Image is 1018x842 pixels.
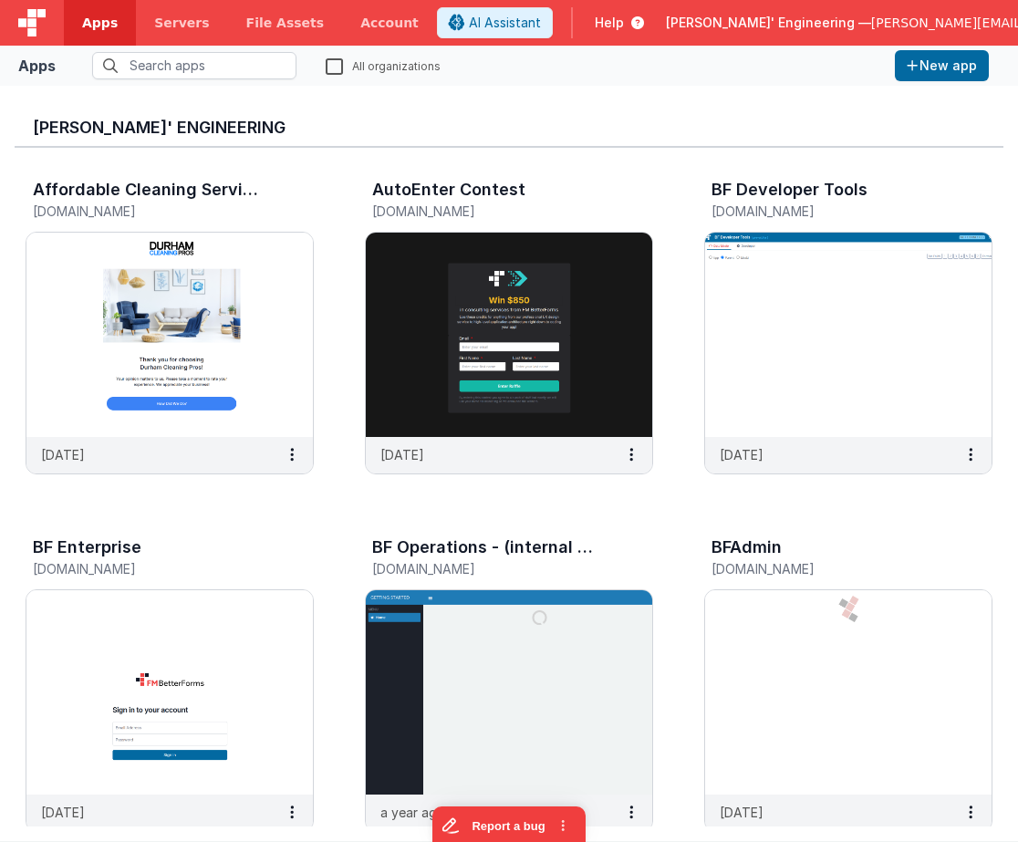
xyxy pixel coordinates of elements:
[326,57,441,74] label: All organizations
[666,14,871,32] span: [PERSON_NAME]' Engineering —
[372,204,608,218] h5: [DOMAIN_NAME]
[82,14,118,32] span: Apps
[712,562,947,576] h5: [DOMAIN_NAME]
[33,538,141,556] h3: BF Enterprise
[595,14,624,32] span: Help
[380,445,424,464] p: [DATE]
[18,55,56,77] div: Apps
[437,7,553,38] button: AI Assistant
[712,204,947,218] h5: [DOMAIN_NAME]
[41,445,85,464] p: [DATE]
[895,50,989,81] button: New app
[712,538,782,556] h3: BFAdmin
[33,204,268,218] h5: [DOMAIN_NAME]
[33,562,268,576] h5: [DOMAIN_NAME]
[33,181,263,199] h3: Affordable Cleaning Services
[720,803,763,822] p: [DATE]
[720,445,763,464] p: [DATE]
[372,538,602,556] h3: BF Operations - (internal use)
[372,562,608,576] h5: [DOMAIN_NAME]
[92,52,296,79] input: Search apps
[380,803,445,822] p: a year ago
[469,14,541,32] span: AI Assistant
[33,119,985,137] h3: [PERSON_NAME]' Engineering
[154,14,209,32] span: Servers
[372,181,525,199] h3: AutoEnter Contest
[246,14,325,32] span: File Assets
[712,181,867,199] h3: BF Developer Tools
[41,803,85,822] p: [DATE]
